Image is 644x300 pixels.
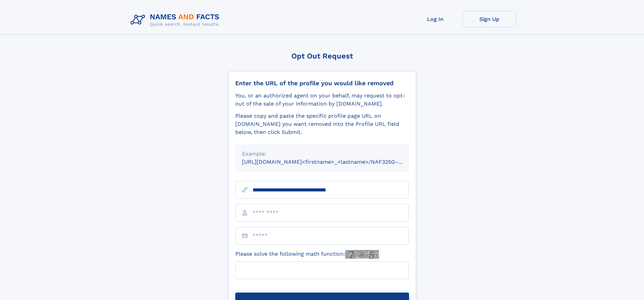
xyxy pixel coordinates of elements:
div: Opt Out Request [228,52,416,60]
a: Log In [408,11,462,27]
div: You, or an authorized agent on your behalf, may request to opt-out of the sale of your informatio... [235,92,409,108]
div: Please copy and paste the specific profile page URL on [DOMAIN_NAME] you want removed into the Pr... [235,112,409,136]
a: Sign Up [462,11,517,27]
img: Logo Names and Facts [128,11,225,29]
small: [URL][DOMAIN_NAME]<firstname>_<lastname>/NAF325G-xxxxxxxx [242,159,422,165]
label: Please solve the following math function: [235,250,379,259]
div: Enter the URL of the profile you would like removed [235,79,409,87]
div: Example: [242,150,402,158]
